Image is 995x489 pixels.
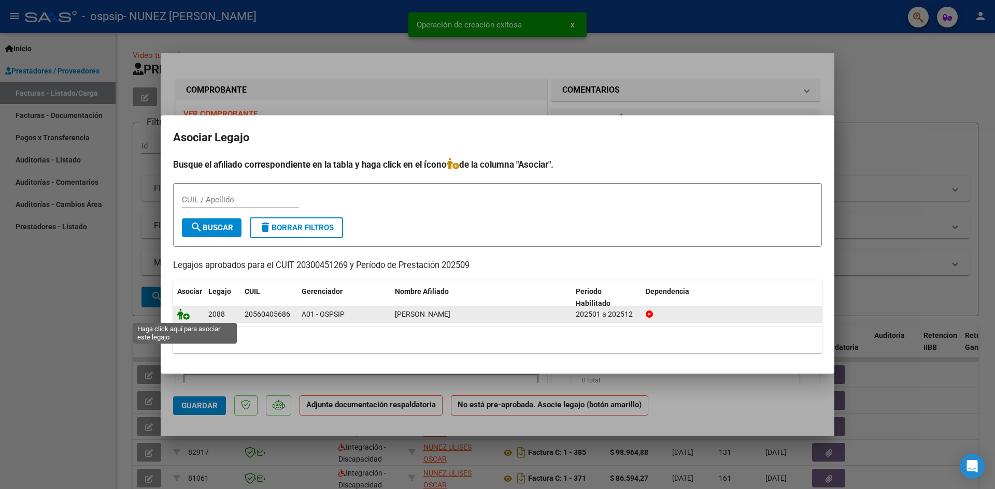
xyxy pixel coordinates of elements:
div: Open Intercom Messenger [960,454,985,479]
datatable-header-cell: Dependencia [642,280,822,315]
button: Buscar [182,218,241,237]
datatable-header-cell: Legajo [204,280,240,315]
h2: Asociar Legajo [173,128,822,147]
mat-icon: search [190,221,203,233]
datatable-header-cell: Periodo Habilitado [572,280,642,315]
button: Borrar Filtros [250,217,343,238]
span: Nombre Afiliado [395,287,449,295]
datatable-header-cell: Gerenciador [297,280,391,315]
span: Asociar [177,287,202,295]
datatable-header-cell: Asociar [173,280,204,315]
span: A01 - OSPSIP [302,310,345,318]
div: 202501 a 202512 [576,308,637,320]
h4: Busque el afiliado correspondiente en la tabla y haga click en el ícono de la columna "Asociar". [173,158,822,171]
span: Periodo Habilitado [576,287,610,307]
span: VERON ERICK RAMIRO [395,310,450,318]
p: Legajos aprobados para el CUIT 20300451269 y Período de Prestación 202509 [173,259,822,272]
span: 2088 [208,310,225,318]
datatable-header-cell: Nombre Afiliado [391,280,572,315]
span: Dependencia [646,287,689,295]
span: Gerenciador [302,287,343,295]
span: Borrar Filtros [259,223,334,232]
span: Legajo [208,287,231,295]
div: 1 registros [173,327,822,353]
span: CUIL [245,287,260,295]
datatable-header-cell: CUIL [240,280,297,315]
mat-icon: delete [259,221,272,233]
span: Buscar [190,223,233,232]
div: 20560405686 [245,308,290,320]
